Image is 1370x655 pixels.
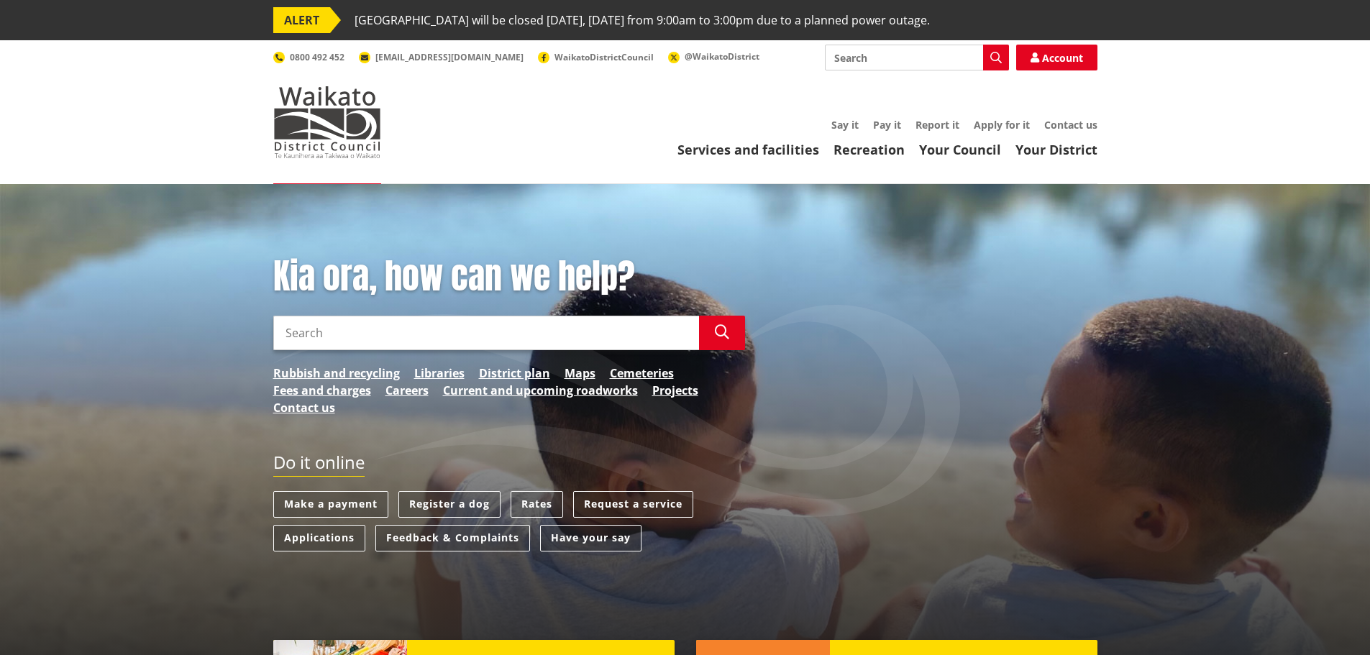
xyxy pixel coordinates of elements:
a: Account [1016,45,1097,70]
a: [EMAIL_ADDRESS][DOMAIN_NAME] [359,51,524,63]
a: Libraries [414,365,465,382]
a: Feedback & Complaints [375,525,530,551]
a: Maps [565,365,595,382]
span: [EMAIL_ADDRESS][DOMAIN_NAME] [375,51,524,63]
span: 0800 492 452 [290,51,344,63]
a: Services and facilities [677,141,819,158]
a: Careers [385,382,429,399]
input: Search input [273,316,699,350]
a: Say it [831,118,859,132]
h2: Do it online [273,452,365,477]
input: Search input [825,45,1009,70]
a: Current and upcoming roadworks [443,382,638,399]
span: WaikatoDistrictCouncil [554,51,654,63]
a: Request a service [573,491,693,518]
a: Your District [1015,141,1097,158]
a: Your Council [919,141,1001,158]
a: Have your say [540,525,641,551]
a: District plan [479,365,550,382]
a: Pay it [873,118,901,132]
h1: Kia ora, how can we help? [273,256,745,298]
a: Recreation [834,141,905,158]
a: Projects [652,382,698,399]
a: Register a dog [398,491,501,518]
a: Applications [273,525,365,551]
a: Fees and charges [273,382,371,399]
a: Rates [511,491,563,518]
a: Cemeteries [610,365,674,382]
a: 0800 492 452 [273,51,344,63]
a: @WaikatoDistrict [668,50,759,63]
a: Contact us [1044,118,1097,132]
a: WaikatoDistrictCouncil [538,51,654,63]
a: Make a payment [273,491,388,518]
span: [GEOGRAPHIC_DATA] will be closed [DATE], [DATE] from 9:00am to 3:00pm due to a planned power outage. [355,7,930,33]
a: Rubbish and recycling [273,365,400,382]
a: Apply for it [974,118,1030,132]
img: Waikato District Council - Te Kaunihera aa Takiwaa o Waikato [273,86,381,158]
span: ALERT [273,7,330,33]
a: Report it [915,118,959,132]
a: Contact us [273,399,335,416]
span: @WaikatoDistrict [685,50,759,63]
